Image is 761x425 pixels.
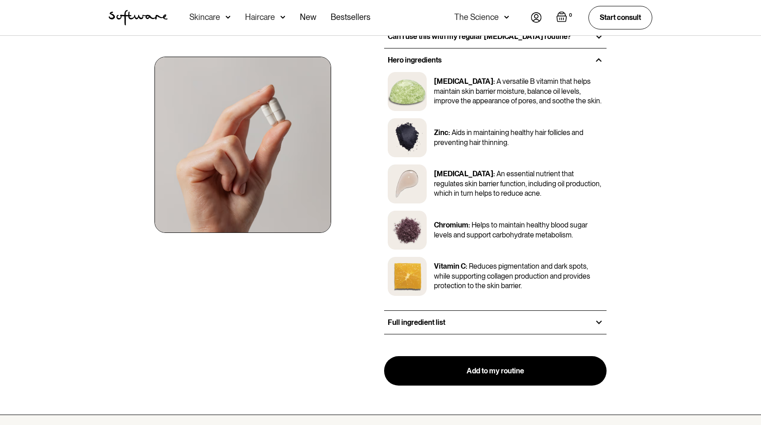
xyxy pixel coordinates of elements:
a: Start consult [588,6,652,29]
p: Aids in maintaining healthy hair follicles and preventing hair thinning. [434,128,583,147]
h3: Hero ingredients [388,56,442,64]
p: : [448,128,450,137]
p: A versatile B vitamin that helps maintain skin barrier moisture, balance oil levels, improve the ... [434,77,602,105]
img: Software Logo [109,10,168,25]
p: [MEDICAL_DATA] [434,77,493,86]
h3: Full ingredient list [388,318,445,327]
p: [MEDICAL_DATA] [434,169,493,178]
p: An essential nutrient that regulates skin barrier function, including oil production, which in tu... [434,169,601,198]
div: Haircare [245,13,275,22]
img: arrow down [504,13,509,22]
p: : [493,169,495,178]
a: home [109,10,168,25]
p: : [493,77,495,86]
a: Open empty cart [556,11,574,24]
img: arrow down [280,13,285,22]
p: Vitamin C [434,262,466,270]
div: Skincare [189,13,220,22]
p: Helps to maintain healthy blood sugar levels and support carbohydrate metabolism. [434,221,588,239]
a: Add to my routine [384,356,607,386]
div: The Science [454,13,499,22]
p: : [466,262,467,270]
p: Zinc [434,128,448,137]
img: arrow down [226,13,231,22]
p: Reduces pigmentation and dark spots, while supporting collagen production and provides protection... [434,262,590,290]
strong: Can I use this with my regular [MEDICAL_DATA] routine? [388,32,571,41]
p: : [468,221,470,229]
div: 0 [567,11,574,19]
p: Chromium [434,221,468,229]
